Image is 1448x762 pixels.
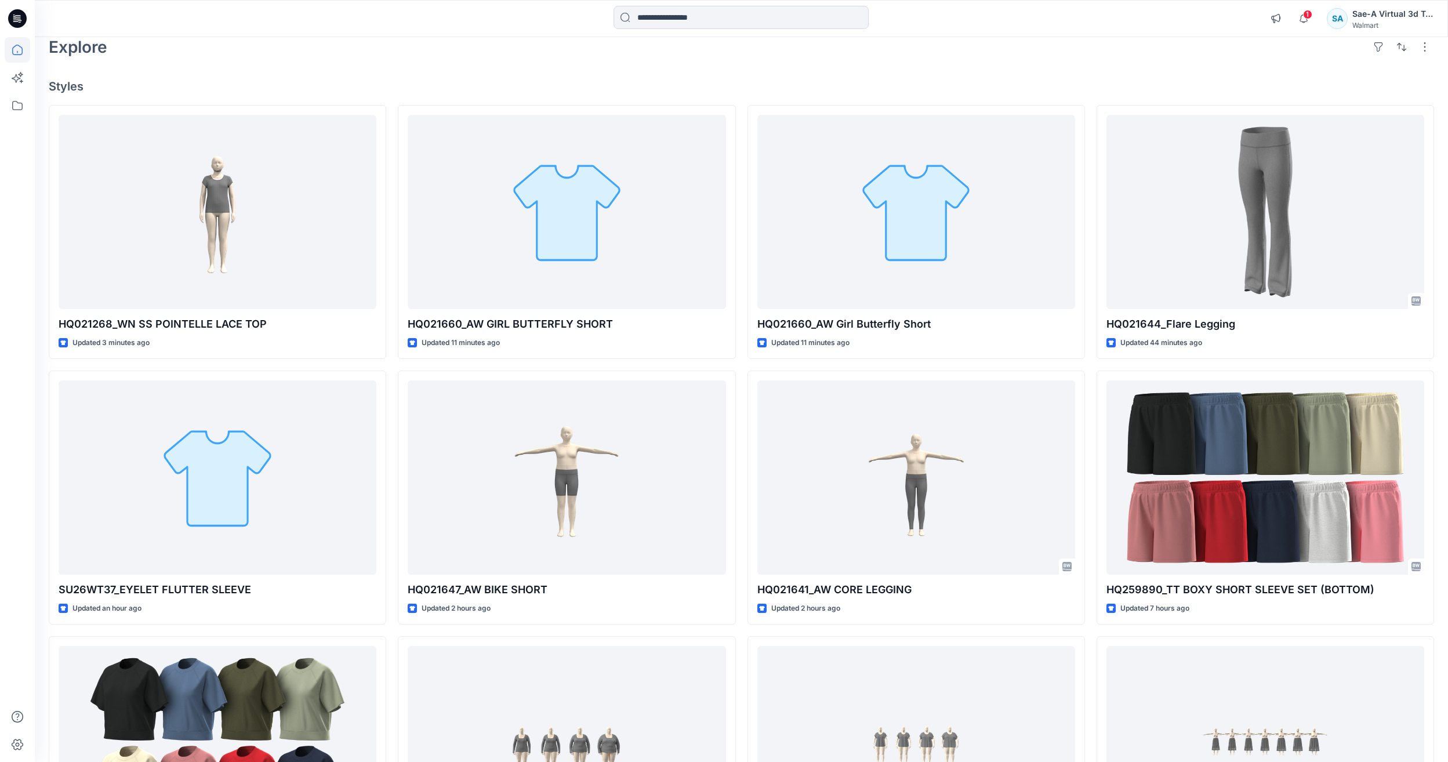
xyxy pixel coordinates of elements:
[59,115,376,309] a: HQ021268_WN SS POINTELLE LACE TOP
[1106,380,1424,575] a: HQ259890_TT BOXY SHORT SLEEVE SET (BOTTOM)
[408,582,725,598] p: HQ021647_AW BIKE SHORT
[1120,337,1202,349] p: Updated 44 minutes ago
[1352,21,1434,30] div: Walmart
[408,316,725,332] p: HQ021660_AW GIRL BUTTERFLY SHORT
[757,115,1075,309] a: HQ021660_AW Girl Butterfly Short
[771,603,840,615] p: Updated 2 hours ago
[59,380,376,575] a: SU26WT37_EYELET FLUTTER SLEEVE
[1120,603,1189,615] p: Updated 7 hours ago
[757,582,1075,598] p: HQ021641_AW CORE LEGGING
[59,582,376,598] p: SU26WT37_EYELET FLUTTER SLEEVE
[1303,10,1312,19] span: 1
[1327,8,1348,29] div: SA
[757,380,1075,575] a: HQ021641_AW CORE LEGGING
[1352,7,1434,21] div: Sae-A Virtual 3d Team
[72,337,150,349] p: Updated 3 minutes ago
[408,380,725,575] a: HQ021647_AW BIKE SHORT
[49,38,107,56] h2: Explore
[72,603,141,615] p: Updated an hour ago
[1106,582,1424,598] p: HQ259890_TT BOXY SHORT SLEEVE SET (BOTTOM)
[757,316,1075,332] p: HQ021660_AW Girl Butterfly Short
[49,79,1434,93] h4: Styles
[59,316,376,332] p: HQ021268_WN SS POINTELLE LACE TOP
[408,115,725,309] a: HQ021660_AW GIRL BUTTERFLY SHORT
[422,337,500,349] p: Updated 11 minutes ago
[1106,115,1424,309] a: HQ021644_Flare Legging
[771,337,850,349] p: Updated 11 minutes ago
[1106,316,1424,332] p: HQ021644_Flare Legging
[422,603,491,615] p: Updated 2 hours ago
